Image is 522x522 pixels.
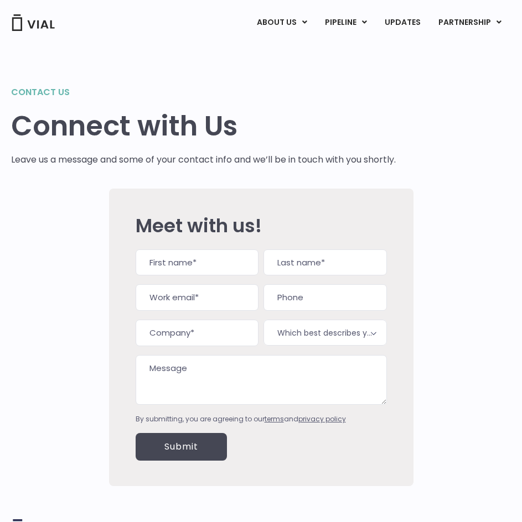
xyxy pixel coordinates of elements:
a: PIPELINEMenu Toggle [316,13,375,32]
input: First name* [136,249,259,276]
span: Which best describes you?* [263,320,386,346]
a: UPDATES [376,13,429,32]
h2: Contact us [11,86,511,99]
a: privacy policy [298,414,346,424]
img: Vial Logo [11,14,55,31]
input: Company* [136,320,259,346]
input: Last name* [263,249,386,276]
h2: Meet with us! [136,215,387,236]
p: Leave us a message and some of your contact info and we’ll be in touch with you shortly. [11,153,417,166]
div: By submitting, you are agreeing to our and [136,414,387,424]
a: ABOUT USMenu Toggle [248,13,316,32]
a: terms [265,414,284,424]
h1: Connect with Us [11,110,511,142]
a: PARTNERSHIPMenu Toggle [430,13,510,32]
input: Phone [263,284,386,311]
input: Work email* [136,284,259,311]
input: Submit [136,433,227,461]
